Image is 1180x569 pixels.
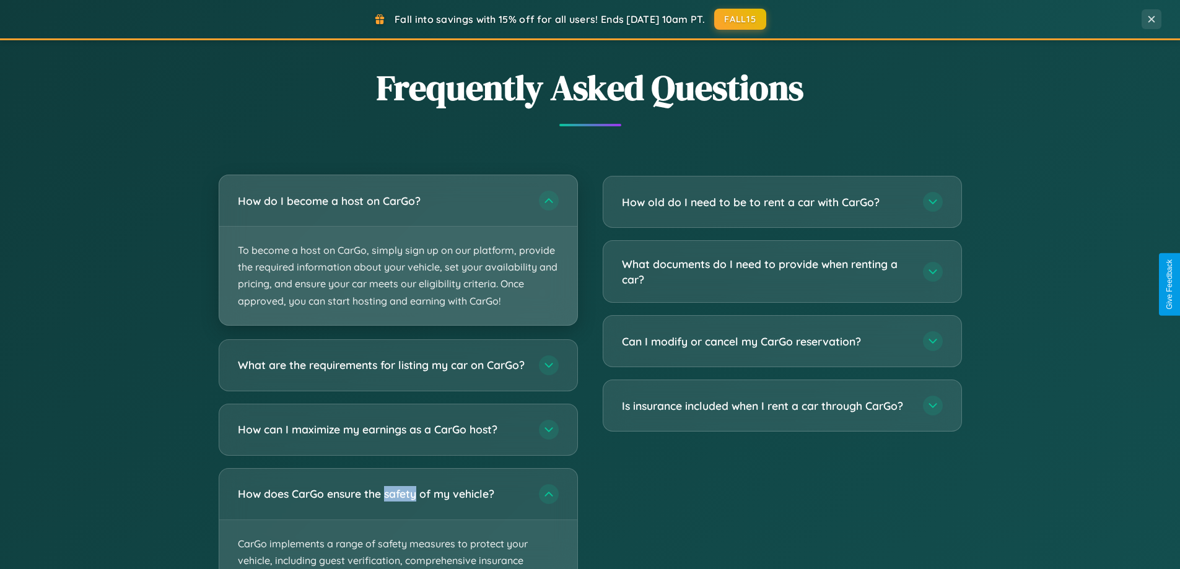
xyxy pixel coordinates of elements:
[219,227,577,325] p: To become a host on CarGo, simply sign up on our platform, provide the required information about...
[1165,259,1174,310] div: Give Feedback
[219,64,962,111] h2: Frequently Asked Questions
[622,398,911,414] h3: Is insurance included when I rent a car through CarGo?
[238,486,527,502] h3: How does CarGo ensure the safety of my vehicle?
[238,193,527,209] h3: How do I become a host on CarGo?
[238,357,527,373] h3: What are the requirements for listing my car on CarGo?
[622,256,911,287] h3: What documents do I need to provide when renting a car?
[238,422,527,437] h3: How can I maximize my earnings as a CarGo host?
[395,13,705,25] span: Fall into savings with 15% off for all users! Ends [DATE] 10am PT.
[622,334,911,349] h3: Can I modify or cancel my CarGo reservation?
[714,9,766,30] button: FALL15
[622,194,911,210] h3: How old do I need to be to rent a car with CarGo?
